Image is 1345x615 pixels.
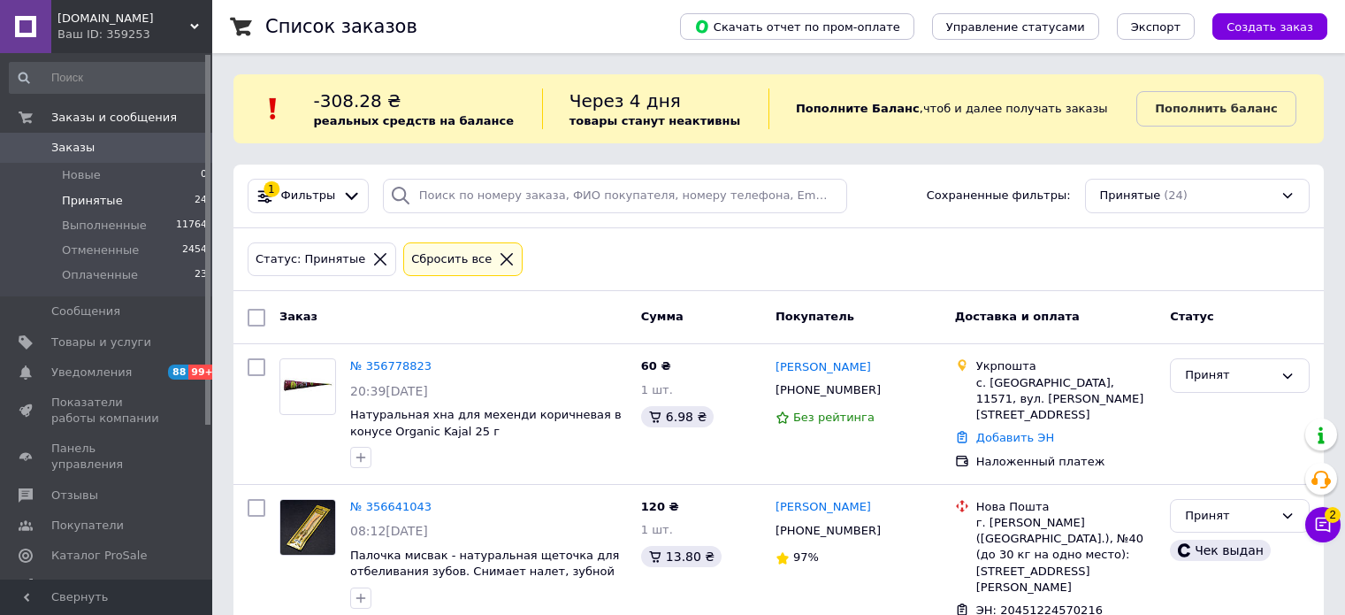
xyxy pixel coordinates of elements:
span: Статус [1170,310,1214,323]
div: 13.80 ₴ [641,546,722,567]
a: Добавить ЭН [976,431,1054,444]
span: Покупатель [776,310,854,323]
span: Аналитика [51,578,117,594]
div: Статус: Принятые [252,250,369,269]
div: Сбросить все [408,250,495,269]
span: 23 [195,267,207,283]
div: г. [PERSON_NAME] ([GEOGRAPHIC_DATA].), №40 (до 30 кг на одно место): [STREET_ADDRESS][PERSON_NAME] [976,515,1156,596]
a: Фото товару [279,358,336,415]
a: Фото товару [279,499,336,556]
span: Управление статусами [946,20,1085,34]
img: Фото товару [280,500,335,555]
span: Отзывы [51,488,98,504]
b: Пополнить баланс [1155,102,1277,115]
div: Наложенный платеж [976,454,1156,470]
div: Принят [1185,366,1273,385]
span: Оплаченные [62,267,138,283]
span: [PHONE_NUMBER] [776,383,881,396]
div: 1 [264,181,279,197]
div: Принят [1185,507,1273,526]
span: 08:12[DATE] [350,524,428,538]
span: Сообщения [51,304,120,319]
span: crem.com.ua [57,11,190,27]
div: Нова Пошта [976,499,1156,515]
button: Создать заказ [1212,13,1327,40]
a: Создать заказ [1195,19,1327,33]
a: Палочка мисвак - натуральная щеточка для отбеливания зубов. Снимает налет, зубной камень, освежае... [350,549,619,595]
span: 2 [1325,507,1341,523]
button: Чат с покупателем2 [1305,507,1341,542]
input: Поиск [9,62,209,94]
a: [PERSON_NAME] [776,359,871,376]
b: товары станут неактивны [569,114,741,127]
div: 6.98 ₴ [641,406,714,427]
span: Скачать отчет по пром-оплате [694,19,900,35]
span: Покупатели [51,518,124,534]
span: [PHONE_NUMBER] [776,524,881,537]
span: 11764 [176,218,207,234]
a: [PERSON_NAME] [776,499,871,516]
span: Товары и услуги [51,334,151,350]
span: Каталог ProSale [51,548,147,564]
span: Заказы [51,140,95,156]
span: Панель управления [51,441,164,473]
a: Натуральная хна для мехенди коричневая в конусе Organic Kajal 25 г [350,408,622,438]
span: Фильтры [281,188,336,204]
span: -308.28 ₴ [314,90,401,111]
span: 24 [195,193,207,209]
span: Доставка и оплата [955,310,1080,323]
span: Заказ [279,310,317,323]
span: Принятые [62,193,123,209]
button: Экспорт [1117,13,1195,40]
span: Показатели работы компании [51,395,164,427]
span: 120 ₴ [641,500,679,513]
input: Поиск по номеру заказа, ФИО покупателя, номеру телефона, Email, номеру накладной [383,179,847,213]
span: 99+ [188,365,218,380]
h1: Список заказов [265,16,417,37]
span: Выполненные [62,218,147,234]
a: № 356778823 [350,359,432,373]
b: реальных средств на балансе [314,114,515,127]
a: Пополнить баланс [1136,91,1295,127]
a: № 356641043 [350,500,432,513]
span: Заказы и сообщения [51,110,177,126]
span: Уведомления [51,365,132,381]
span: Отмененные [62,242,139,258]
span: 1 шт. [641,523,673,536]
div: Укрпошта [976,358,1156,374]
b: Пополните Баланс [796,102,920,115]
span: 97% [793,550,819,564]
span: Принятые [1100,188,1161,204]
span: 88 [168,365,188,380]
div: Ваш ID: 359253 [57,27,212,42]
span: 2454 [182,242,207,258]
span: 60 ₴ [641,359,671,373]
button: Скачать отчет по пром-оплате [680,13,914,40]
img: Фото товару [280,369,335,404]
button: Управление статусами [932,13,1099,40]
span: Экспорт [1131,20,1181,34]
img: :exclamation: [260,96,287,122]
div: Чек выдан [1170,540,1271,561]
span: Без рейтинга [793,411,875,424]
span: 20:39[DATE] [350,384,428,398]
span: 0 [201,167,207,183]
span: Сумма [641,310,684,323]
div: , чтоб и далее получать заказы [768,88,1136,129]
span: Сохраненные фильтры: [927,188,1071,204]
span: 1 шт. [641,383,673,396]
span: (24) [1164,188,1188,202]
span: Новые [62,167,101,183]
div: с. [GEOGRAPHIC_DATA], 11571, вул. [PERSON_NAME][STREET_ADDRESS] [976,375,1156,424]
span: Создать заказ [1227,20,1313,34]
span: Через 4 дня [569,90,681,111]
